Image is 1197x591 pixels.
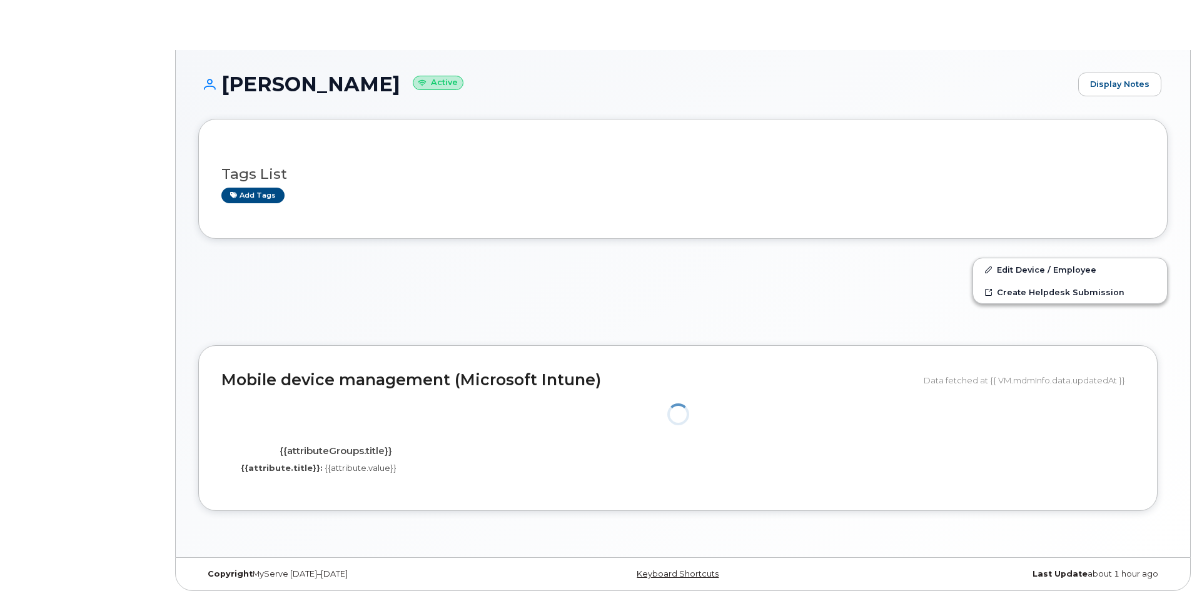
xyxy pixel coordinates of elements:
a: Keyboard Shortcuts [637,569,719,578]
h4: {{attributeGroups.title}} [231,446,440,457]
h2: Mobile device management (Microsoft Intune) [221,371,914,389]
span: {{attribute.value}} [325,463,396,473]
a: Create Helpdesk Submission [973,281,1167,303]
a: Display Notes [1078,73,1161,96]
label: {{attribute.title}}: [241,462,323,474]
h1: [PERSON_NAME] [198,73,1072,95]
div: Data fetched at {{ VM.mdmInfo.data.updatedAt }} [924,368,1134,392]
a: Add tags [221,188,285,203]
div: about 1 hour ago [844,569,1168,579]
div: MyServe [DATE]–[DATE] [198,569,522,579]
a: Edit Device / Employee [973,258,1167,281]
h3: Tags List [221,166,1144,182]
strong: Copyright [208,569,253,578]
small: Active [413,76,463,90]
strong: Last Update [1033,569,1088,578]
